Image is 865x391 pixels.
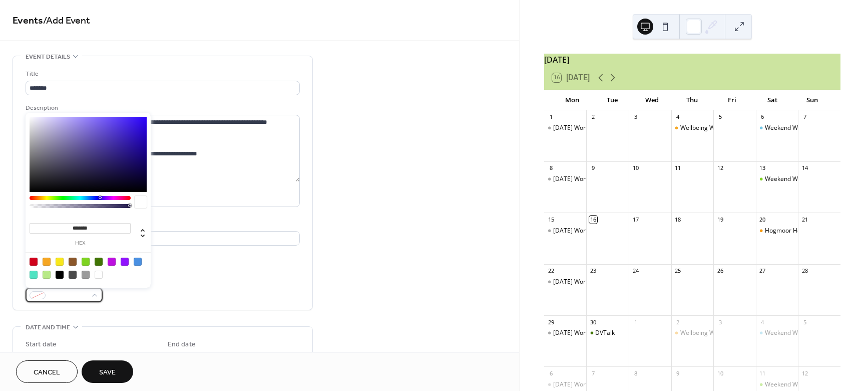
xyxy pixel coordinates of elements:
[756,380,798,389] div: Weekend Work Party
[632,318,639,326] div: 1
[99,367,116,378] span: Save
[121,258,129,266] div: #9013FE
[632,267,639,275] div: 24
[82,258,90,266] div: #7ED321
[716,318,724,326] div: 3
[792,90,832,110] div: Sun
[674,267,682,275] div: 25
[765,175,823,183] div: Weekend Work Party
[553,124,605,132] div: [DATE] Work Party
[547,216,555,223] div: 15
[544,278,587,286] div: Monday Work Party
[69,258,77,266] div: #8B572A
[547,164,555,172] div: 8
[674,369,682,377] div: 9
[759,113,766,121] div: 6
[632,369,639,377] div: 8
[13,11,43,31] a: Events
[759,216,766,223] div: 20
[765,380,823,389] div: Weekend Work Party
[801,318,808,326] div: 5
[756,329,798,337] div: Weekend Work Party
[56,271,64,279] div: #000000
[674,318,682,326] div: 2
[589,164,597,172] div: 9
[592,90,632,110] div: Tue
[26,103,298,113] div: Description
[43,258,51,266] div: #F5A623
[801,369,808,377] div: 12
[586,329,629,337] div: DVTalk
[752,90,792,110] div: Sat
[801,164,808,172] div: 14
[801,113,808,121] div: 7
[16,360,78,383] button: Cancel
[712,90,752,110] div: Fri
[589,113,597,121] div: 2
[69,271,77,279] div: #4A4A4A
[716,267,724,275] div: 26
[716,164,724,172] div: 12
[552,90,592,110] div: Mon
[30,258,38,266] div: #D0021B
[756,124,798,132] div: Weekend Work Party
[544,329,587,337] div: Monday Work Party
[680,329,726,337] div: Wellbeing Walks
[759,318,766,326] div: 4
[26,322,70,333] span: Date and time
[801,216,808,223] div: 21
[168,339,196,350] div: End date
[82,271,90,279] div: #9B9B9B
[671,329,714,337] div: Wellbeing Walks
[26,339,57,350] div: Start date
[756,227,798,235] div: Hogmoor Heroes Saturday Work Party
[632,90,672,110] div: Wed
[674,113,682,121] div: 4
[544,54,840,66] div: [DATE]
[544,124,587,132] div: Monday Work Party
[632,216,639,223] div: 17
[547,318,555,326] div: 29
[765,329,823,337] div: Weekend Work Party
[547,267,555,275] div: 22
[759,164,766,172] div: 13
[26,69,298,79] div: Title
[801,267,808,275] div: 28
[544,380,587,389] div: Monday Work Party
[26,219,298,230] div: Location
[30,271,38,279] div: #50E3C2
[547,369,555,377] div: 6
[765,124,823,132] div: Weekend Work Party
[34,367,60,378] span: Cancel
[43,11,90,31] span: / Add Event
[672,90,712,110] div: Thu
[544,175,587,183] div: Monday Work Party
[95,271,103,279] div: #FFFFFF
[553,175,605,183] div: [DATE] Work Party
[756,175,798,183] div: Weekend Work Party
[671,124,714,132] div: Wellbeing Walks
[589,216,597,223] div: 16
[544,227,587,235] div: Monday Work Party
[26,52,70,62] span: Event details
[632,164,639,172] div: 10
[589,267,597,275] div: 23
[553,278,605,286] div: [DATE] Work Party
[589,318,597,326] div: 30
[680,124,726,132] div: Wellbeing Walks
[674,164,682,172] div: 11
[95,258,103,266] div: #417505
[553,227,605,235] div: [DATE] Work Party
[553,329,605,337] div: [DATE] Work Party
[632,113,639,121] div: 3
[56,258,64,266] div: #F8E71C
[547,113,555,121] div: 1
[759,267,766,275] div: 27
[30,241,131,246] label: hex
[82,360,133,383] button: Save
[716,113,724,121] div: 5
[43,271,51,279] div: #B8E986
[716,369,724,377] div: 10
[759,369,766,377] div: 11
